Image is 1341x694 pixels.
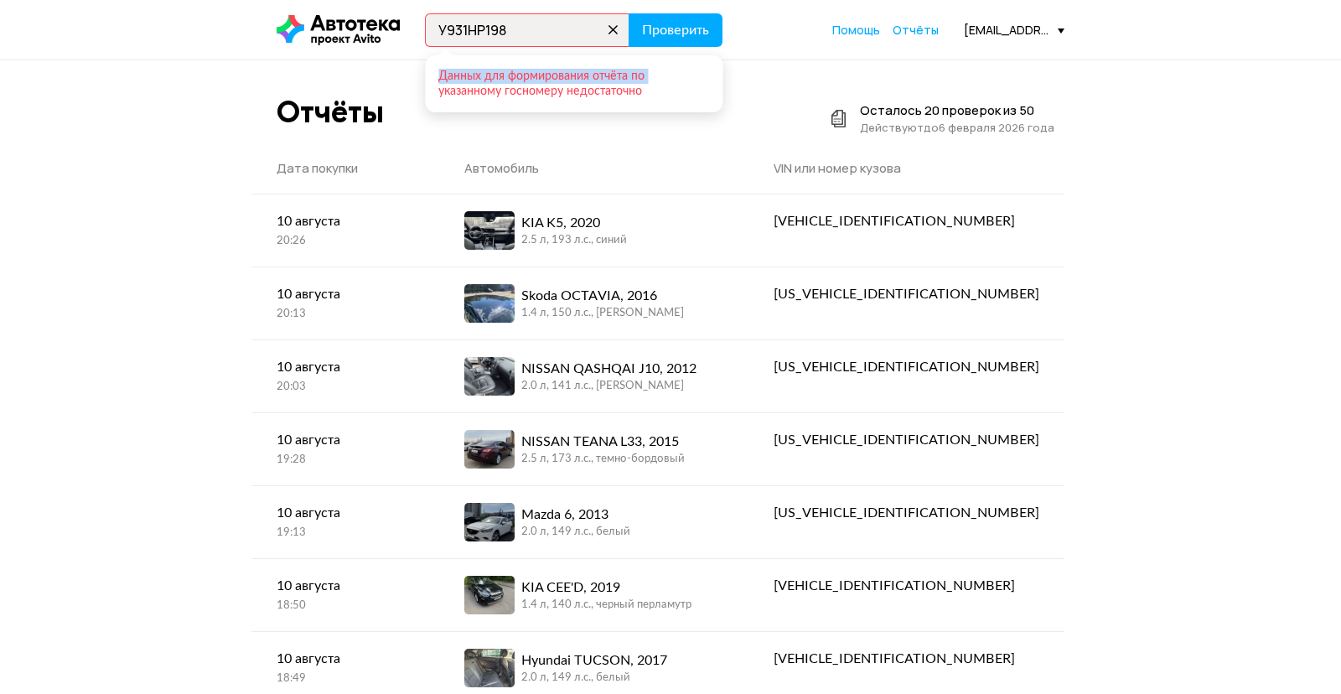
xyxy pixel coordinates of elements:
div: 19:13 [277,526,414,541]
div: 10 августа [277,211,414,231]
div: 2.0 л, 149 л.c., белый [521,671,667,686]
div: [VEHICLE_IDENTIFICATION_NUMBER] [774,211,1039,231]
div: Отчёты [277,94,384,130]
a: Skoda OCTAVIA, 20161.4 л, 150 л.c., [PERSON_NAME] [439,267,748,339]
a: 10 августа20:26 [251,194,439,266]
div: 19:28 [277,453,414,468]
a: [US_VEHICLE_IDENTIFICATION_NUMBER] [748,267,1064,321]
a: KIA CEE'D, 20191.4 л, 140 л.c., черный перламутр [439,559,748,631]
a: NISSAN QASHQAI J10, 20122.0 л, 141 л.c., [PERSON_NAME] [439,340,748,412]
div: KIA CEE'D, 2019 [521,577,691,598]
div: VIN или номер кузова [774,160,1039,177]
span: Помощь [832,22,880,38]
a: NISSAN TEANA L33, 20152.5 л, 173 л.c., темно-бордовый [439,413,748,485]
div: [US_VEHICLE_IDENTIFICATION_NUMBER] [774,430,1039,450]
div: Skoda OCTAVIA, 2016 [521,286,684,306]
div: 10 августа [277,357,414,377]
div: NISSAN QASHQAI J10, 2012 [521,359,696,379]
div: 20:13 [277,307,414,322]
div: 10 августа [277,284,414,304]
div: Данных для формирования отчёта по указанному госномеру недостаточно [438,69,706,99]
a: Помощь [832,22,880,39]
div: 18:49 [277,671,414,686]
a: [VEHICLE_IDENTIFICATION_NUMBER] [748,632,1064,686]
div: 10 августа [277,576,414,596]
div: Дата покупки [277,160,414,177]
div: Действуют до 6 февраля 2026 года [860,119,1054,136]
div: [US_VEHICLE_IDENTIFICATION_NUMBER] [774,284,1039,304]
div: 20:03 [277,380,414,395]
button: Проверить [629,13,722,47]
div: NISSAN TEANA L33, 2015 [521,432,685,452]
a: [US_VEHICLE_IDENTIFICATION_NUMBER] [748,413,1064,467]
a: [US_VEHICLE_IDENTIFICATION_NUMBER] [748,486,1064,540]
a: [VEHICLE_IDENTIFICATION_NUMBER] [748,559,1064,613]
input: VIN, госномер, номер кузова [425,13,629,47]
div: Осталось 20 проверок из 50 [860,102,1054,119]
a: [US_VEHICLE_IDENTIFICATION_NUMBER] [748,340,1064,394]
div: 1.4 л, 140 л.c., черный перламутр [521,598,691,613]
div: 10 августа [277,430,414,450]
div: [VEHICLE_IDENTIFICATION_NUMBER] [774,649,1039,669]
a: Mazda 6, 20132.0 л, 149 л.c., белый [439,486,748,558]
div: KIA K5, 2020 [521,213,627,233]
div: 2.5 л, 173 л.c., темно-бордовый [521,452,685,467]
a: 10 августа19:28 [251,413,439,484]
div: [EMAIL_ADDRESS][DOMAIN_NAME] [964,22,1064,38]
div: [VEHICLE_IDENTIFICATION_NUMBER] [774,576,1039,596]
a: 10 августа19:13 [251,486,439,557]
a: 10 августа18:50 [251,559,439,630]
div: Mazda 6, 2013 [521,505,630,525]
div: 2.0 л, 149 л.c., белый [521,525,630,540]
div: [US_VEHICLE_IDENTIFICATION_NUMBER] [774,357,1039,377]
a: KIA K5, 20202.5 л, 193 л.c., синий [439,194,748,267]
a: [VEHICLE_IDENTIFICATION_NUMBER] [748,194,1064,248]
a: 10 августа20:03 [251,340,439,412]
span: Проверить [642,23,709,37]
div: 2.0 л, 141 л.c., [PERSON_NAME] [521,379,696,394]
span: Отчёты [893,22,939,38]
div: 10 августа [277,649,414,669]
div: [US_VEHICLE_IDENTIFICATION_NUMBER] [774,503,1039,523]
div: 18:50 [277,598,414,614]
a: 10 августа20:13 [251,267,439,339]
div: Автомобиль [464,160,723,177]
div: Hyundai TUCSON, 2017 [521,650,667,671]
div: 10 августа [277,503,414,523]
div: 20:26 [277,234,414,249]
div: 1.4 л, 150 л.c., [PERSON_NAME] [521,306,684,321]
div: 2.5 л, 193 л.c., синий [521,233,627,248]
a: Отчёты [893,22,939,39]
